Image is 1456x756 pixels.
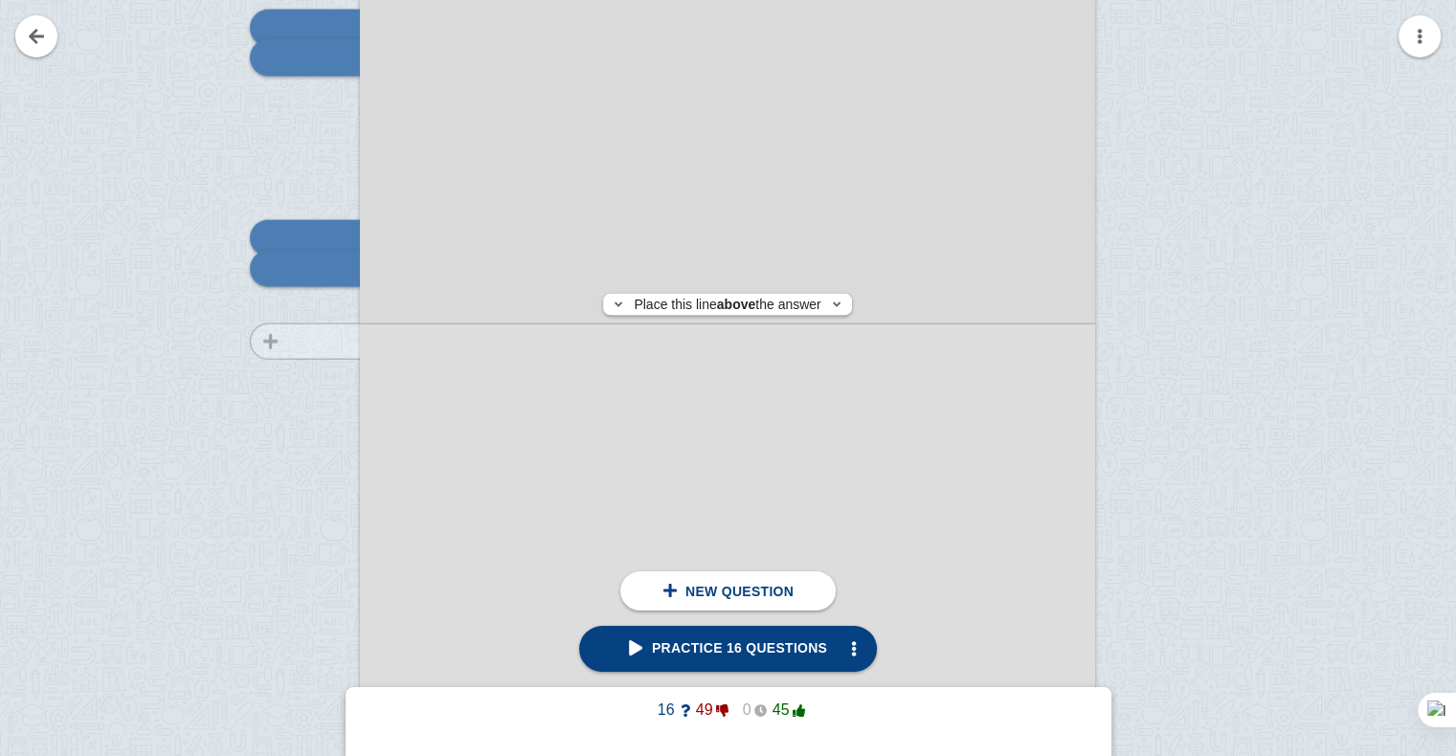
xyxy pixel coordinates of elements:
[690,701,728,719] span: 49
[579,626,877,672] a: Practice 16 questions
[728,701,767,719] span: 0
[652,701,690,719] span: 16
[629,640,827,656] span: Practice 16 questions
[767,701,805,719] span: 45
[15,15,57,57] a: Go back to your notes
[717,297,755,312] strong: above
[685,584,794,599] span: New question
[637,695,820,725] button: 1649045
[603,294,851,315] div: Place this line the answer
